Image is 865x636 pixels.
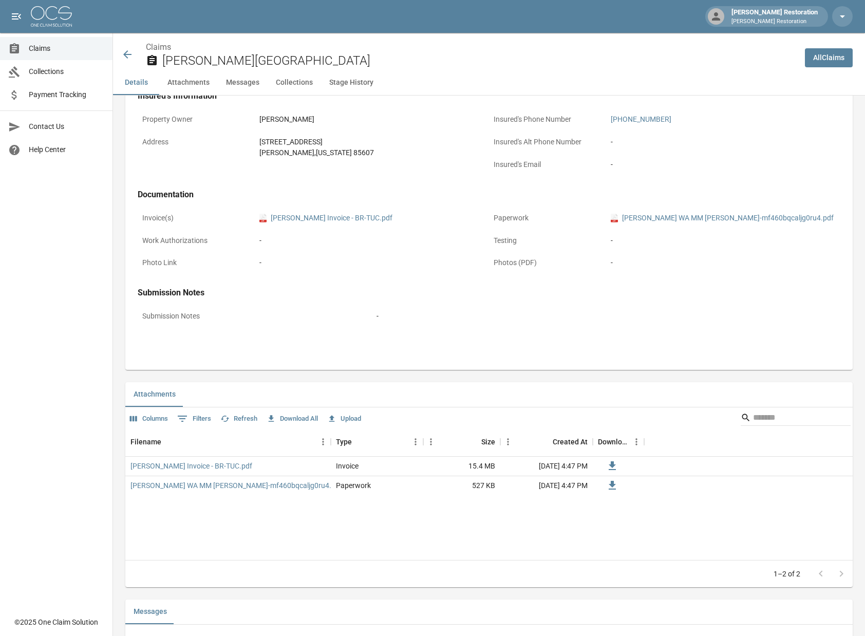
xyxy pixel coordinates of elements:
h4: Insured's Information [138,91,840,101]
a: pdf[PERSON_NAME] WA MM [PERSON_NAME]-mf460bqcaljg0ru4.pdf [611,213,834,223]
div: Download [593,427,644,456]
button: Details [113,70,159,95]
button: Refresh [218,411,260,427]
p: Submission Notes [138,306,372,326]
span: Collections [29,66,104,77]
nav: breadcrumb [146,41,797,53]
p: Photos (PDF) [489,253,606,273]
span: Claims [29,43,104,54]
button: Messages [218,70,268,95]
p: Address [138,132,255,152]
div: Size [481,427,495,456]
button: Attachments [125,382,184,407]
div: - [377,311,379,322]
span: Contact Us [29,121,104,132]
div: [DATE] 4:47 PM [500,476,593,496]
div: related-list tabs [125,382,853,407]
div: Download [598,427,629,456]
button: Menu [500,434,516,450]
button: Download All [264,411,321,427]
p: [PERSON_NAME] Restoration [731,17,818,26]
button: Messages [125,600,175,624]
button: open drawer [6,6,27,27]
p: Insured's Email [489,155,606,175]
div: [PERSON_NAME] , [US_STATE] 85607 [259,147,374,158]
div: - [611,257,836,268]
div: Type [336,427,352,456]
p: Insured's Alt Phone Number [489,132,606,152]
div: 527 KB [423,476,500,496]
button: Menu [423,434,439,450]
div: [STREET_ADDRESS] [259,137,374,147]
p: Work Authorizations [138,231,255,251]
button: Stage History [321,70,382,95]
div: Filename [125,427,331,456]
p: Insured's Phone Number [489,109,606,129]
div: Search [741,409,851,428]
div: [DATE] 4:47 PM [500,457,593,476]
div: - [259,235,484,246]
p: 1–2 of 2 [774,569,800,579]
div: [PERSON_NAME] [259,114,314,125]
span: Help Center [29,144,104,155]
p: Paperwork [489,208,606,228]
div: related-list tabs [125,600,853,624]
img: ocs-logo-white-transparent.png [31,6,72,27]
div: - [611,137,613,147]
div: Created At [553,427,588,456]
button: Attachments [159,70,218,95]
p: Invoice(s) [138,208,255,228]
button: Menu [315,434,331,450]
p: Property Owner [138,109,255,129]
a: AllClaims [805,48,853,67]
button: Menu [408,434,423,450]
a: [PERSON_NAME] Invoice - BR-TUC.pdf [130,461,252,471]
div: © 2025 One Claim Solution [14,617,98,627]
h2: [PERSON_NAME][GEOGRAPHIC_DATA] [162,53,797,68]
div: Invoice [336,461,359,471]
a: Claims [146,42,171,52]
button: Upload [325,411,364,427]
div: 15.4 MB [423,457,500,476]
button: Select columns [127,411,171,427]
div: [PERSON_NAME] Restoration [727,7,822,26]
div: Filename [130,427,161,456]
button: Collections [268,70,321,95]
span: Payment Tracking [29,89,104,100]
p: Testing [489,231,606,251]
div: Size [423,427,500,456]
button: Menu [629,434,644,450]
div: Paperwork [336,480,371,491]
h4: Documentation [138,190,840,200]
a: [PERSON_NAME] WA MM [PERSON_NAME]-mf460bqcaljg0ru4.pdf [130,480,342,491]
div: - [259,257,261,268]
a: [PHONE_NUMBER] [611,115,671,123]
div: anchor tabs [113,70,865,95]
p: Photo Link [138,253,255,273]
h4: Submission Notes [138,288,840,298]
div: - [611,235,836,246]
div: - [611,159,613,170]
div: Created At [500,427,593,456]
a: pdf[PERSON_NAME] Invoice - BR-TUC.pdf [259,213,392,223]
div: Type [331,427,423,456]
button: Show filters [175,410,214,427]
